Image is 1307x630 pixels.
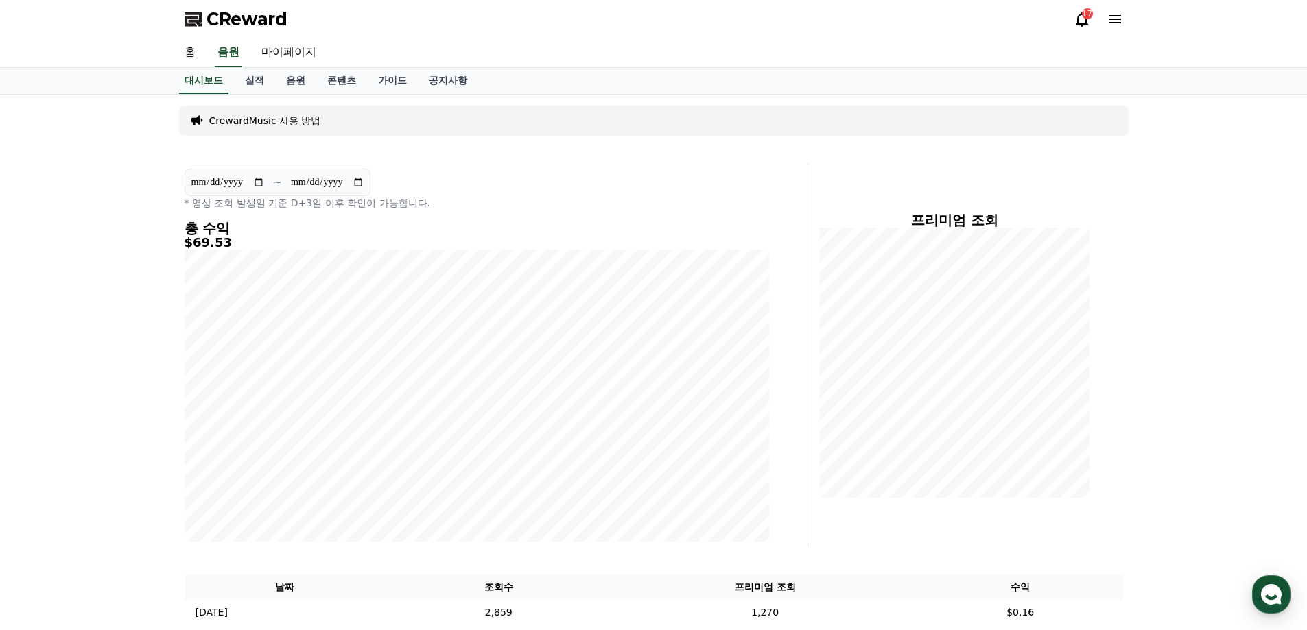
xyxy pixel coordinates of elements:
[185,8,287,30] a: CReward
[1074,11,1090,27] a: 17
[385,600,612,625] td: 2,859
[275,68,316,94] a: 음원
[185,236,769,250] h5: $69.53
[819,213,1090,228] h4: 프리미엄 조회
[918,600,1123,625] td: $0.16
[234,68,275,94] a: 실적
[385,574,612,600] th: 조회수
[316,68,367,94] a: 콘텐츠
[273,174,282,191] p: ~
[250,38,327,67] a: 마이페이지
[185,196,769,210] p: * 영상 조회 발생일 기준 D+3일 이후 확인이 가능합니다.
[185,574,386,600] th: 날짜
[196,605,228,620] p: [DATE]
[918,574,1123,600] th: 수익
[174,38,207,67] a: 홈
[418,68,478,94] a: 공지사항
[209,114,321,128] a: CrewardMusic 사용 방법
[367,68,418,94] a: 가이드
[215,38,242,67] a: 음원
[612,574,918,600] th: 프리미엄 조회
[612,600,918,625] td: 1,270
[179,68,228,94] a: 대시보드
[1082,8,1093,19] div: 17
[185,221,769,236] h4: 총 수익
[207,8,287,30] span: CReward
